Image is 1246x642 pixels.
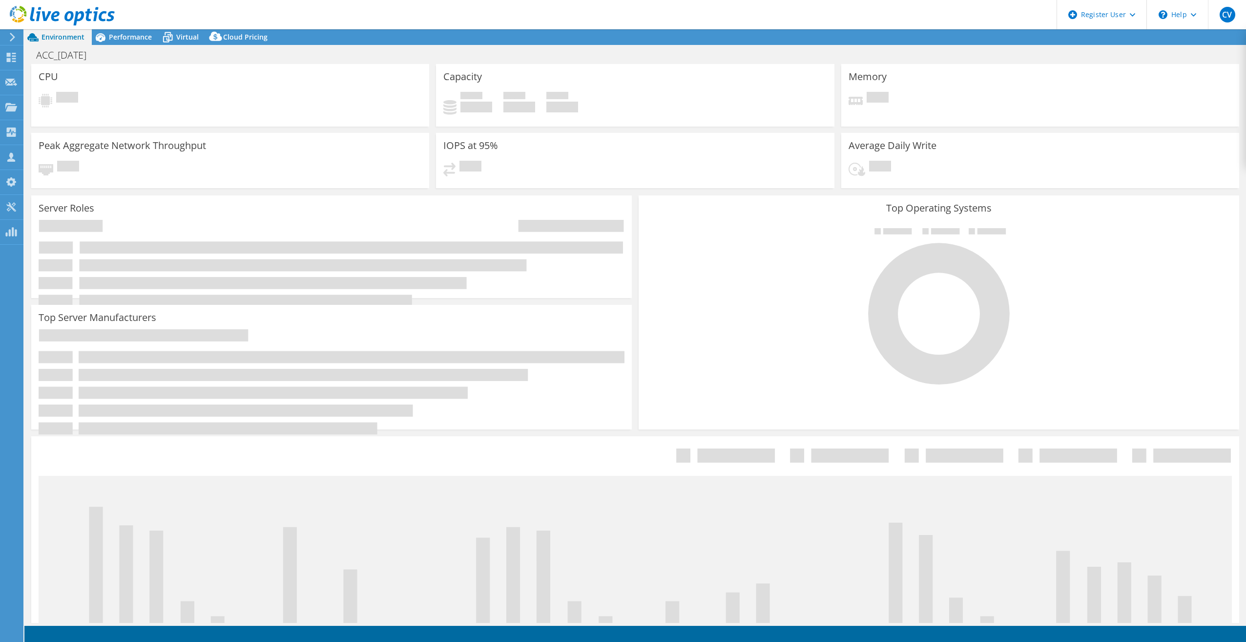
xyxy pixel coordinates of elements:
h3: CPU [39,71,58,82]
span: Pending [459,161,481,174]
h3: Capacity [443,71,482,82]
h4: 0 GiB [460,102,492,112]
span: Performance [109,32,152,42]
span: Pending [869,161,891,174]
span: Pending [56,92,78,105]
h3: Average Daily Write [849,140,936,151]
span: Cloud Pricing [223,32,268,42]
span: Pending [57,161,79,174]
span: Used [460,92,482,102]
svg: \n [1159,10,1167,19]
span: Pending [867,92,889,105]
h1: ACC_[DATE] [32,50,102,61]
span: CV [1220,7,1235,22]
span: Total [546,92,568,102]
span: Environment [42,32,84,42]
h4: 0 GiB [503,102,535,112]
h3: IOPS at 95% [443,140,498,151]
h3: Top Server Manufacturers [39,312,156,323]
span: Virtual [176,32,199,42]
h3: Memory [849,71,887,82]
h3: Top Operating Systems [646,203,1232,214]
h4: 0 GiB [546,102,578,112]
h3: Peak Aggregate Network Throughput [39,140,206,151]
h3: Server Roles [39,203,94,214]
span: Free [503,92,525,102]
